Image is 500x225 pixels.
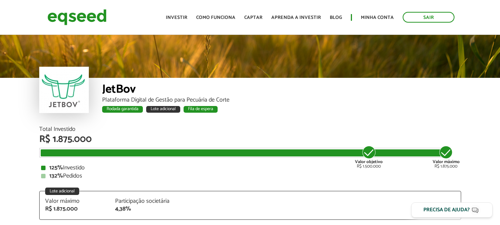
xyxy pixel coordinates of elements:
[115,206,174,212] div: 4,38%
[45,206,104,212] div: R$ 1.875.000
[403,12,454,23] a: Sair
[115,198,174,204] div: Participação societária
[433,145,460,169] div: R$ 1.875.000
[330,15,342,20] a: Blog
[146,106,180,113] div: Lote adicional
[41,165,459,171] div: Investido
[433,158,460,165] strong: Valor máximo
[45,198,104,204] div: Valor máximo
[196,15,235,20] a: Como funciona
[244,15,262,20] a: Captar
[102,83,461,97] div: JetBov
[355,145,383,169] div: R$ 1.500.000
[166,15,187,20] a: Investir
[49,163,63,173] strong: 125%
[39,135,461,144] div: R$ 1.875.000
[271,15,321,20] a: Aprenda a investir
[102,97,461,103] div: Plataforma Digital de Gestão para Pecuária de Corte
[41,173,459,179] div: Pedidos
[184,106,218,113] div: Fila de espera
[49,171,63,181] strong: 132%
[355,158,383,165] strong: Valor objetivo
[361,15,394,20] a: Minha conta
[39,126,461,132] div: Total Investido
[102,106,143,113] div: Rodada garantida
[45,188,79,195] div: Lote adicional
[47,7,107,27] img: EqSeed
